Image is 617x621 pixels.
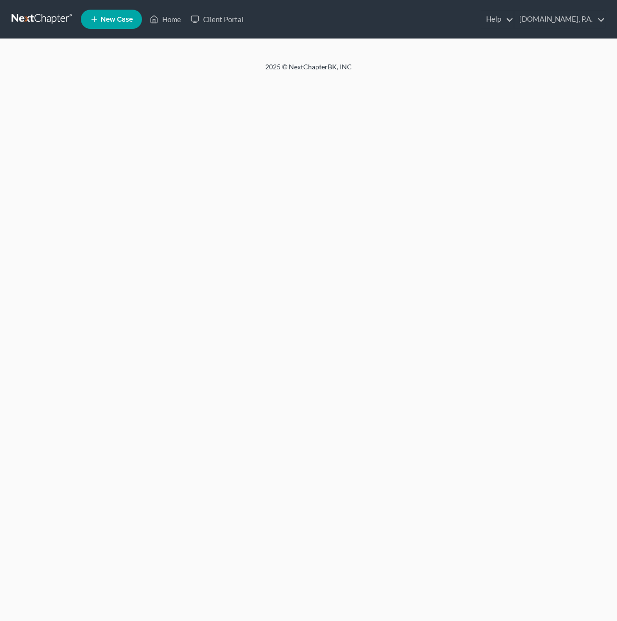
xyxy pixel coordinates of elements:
a: Help [481,11,514,28]
a: Client Portal [186,11,248,28]
new-legal-case-button: New Case [81,10,142,29]
div: 2025 © NextChapterBK, INC [34,62,583,79]
a: [DOMAIN_NAME], P.A. [514,11,605,28]
a: Home [145,11,186,28]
